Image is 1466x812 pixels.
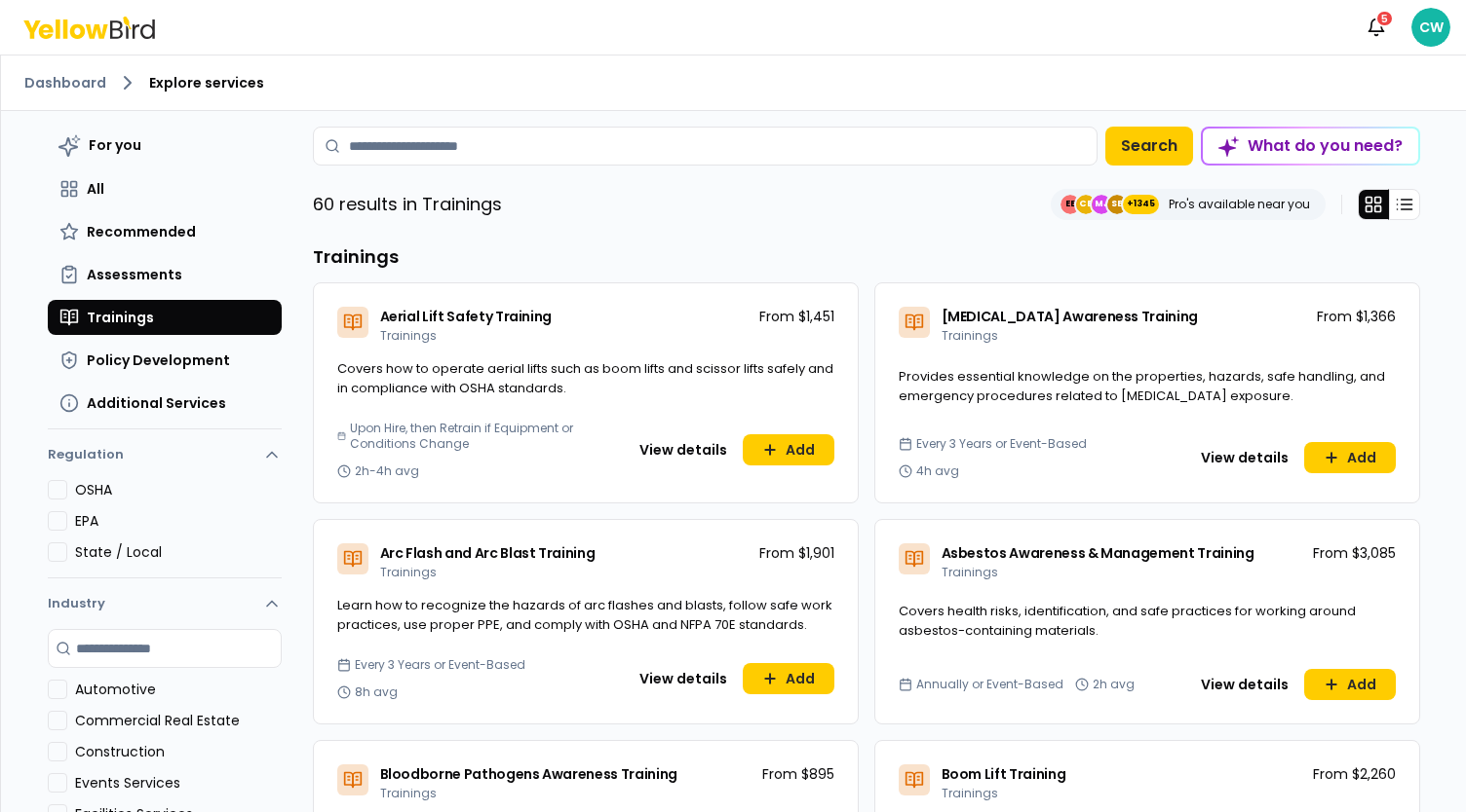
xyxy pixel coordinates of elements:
[48,578,282,629] button: Industry
[337,359,833,397] span: Covers how to operate aerial lifts such as boom lifts and scissor lifts safely and in compliance ...
[380,327,437,344] span: Trainings
[48,480,282,577] div: Regulation
[916,463,959,479] span: 4h avg
[1375,10,1394,27] div: 5
[759,307,834,326] p: From $1,451
[149,73,264,92] span: Explore services
[87,308,154,327] span: Trainings
[743,663,834,694] button: Add
[1189,669,1300,700] button: View details
[942,543,1254,563] span: Asbestos Awareness & Management Training
[89,135,141,155] span: For you
[87,351,230,370] span: Policy Development
[1061,195,1080,214] span: EE
[628,663,739,694] button: View details
[87,179,104,199] span: All
[916,677,1063,692] span: Annually or Event-Based
[1107,195,1127,214] span: SE
[355,657,525,673] span: Every 3 Years or Event-Based
[899,367,1385,405] span: Provides essential knowledge on the properties, hazards, safe handling, and emergency procedures ...
[48,257,282,292] button: Assessments
[75,711,282,730] label: Commercial Real Estate
[48,171,282,206] button: All
[899,602,1356,640] span: Covers health risks, identification, and safe practices for working around asbestos-containing ma...
[380,543,596,563] span: Arc Flash and Arc Blast Training
[87,265,182,284] span: Assessments
[1092,195,1111,214] span: MJ
[1313,764,1396,784] p: From $2,260
[1201,127,1420,166] button: What do you need?
[355,684,398,700] span: 8h avg
[942,764,1066,784] span: Boom Lift Training
[48,214,282,249] button: Recommended
[1317,307,1396,326] p: From $1,366
[48,127,282,164] button: For you
[762,764,834,784] p: From $895
[942,564,998,580] span: Trainings
[313,243,1420,271] h3: Trainings
[942,307,1198,326] span: [MEDICAL_DATA] Awareness Training
[75,742,282,761] label: Construction
[1304,442,1396,473] button: Add
[75,480,282,499] label: OSHA
[48,300,282,335] button: Trainings
[48,386,282,421] button: Additional Services
[337,596,832,634] span: Learn how to recognize the hazards of arc flashes and blasts, follow safe work practices, use pro...
[1105,127,1193,166] button: Search
[1093,677,1135,692] span: 2h avg
[380,307,553,326] span: Aerial Lift Safety Training
[1411,8,1450,47] span: CW
[628,434,739,465] button: View details
[1313,543,1396,563] p: From $3,085
[24,73,106,92] a: Dashboard
[87,222,196,241] span: Recommended
[48,343,282,378] button: Policy Development
[759,543,834,563] p: From $1,901
[1189,442,1300,473] button: View details
[75,542,282,562] label: State / Local
[380,564,437,580] span: Trainings
[1304,669,1396,700] button: Add
[916,436,1087,452] span: Every 3 Years or Event-Based
[942,327,998,344] span: Trainings
[1203,129,1418,164] div: What do you need?
[1127,195,1155,214] span: +1345
[75,680,282,699] label: Automotive
[48,437,282,480] button: Regulation
[1357,8,1396,47] button: 5
[87,393,226,413] span: Additional Services
[942,785,998,801] span: Trainings
[355,463,419,479] span: 2h-4h avg
[24,71,1443,94] nav: breadcrumb
[75,773,282,793] label: Events Services
[743,434,834,465] button: Add
[380,785,437,801] span: Trainings
[1076,195,1096,214] span: CE
[350,421,578,452] span: Upon Hire, then Retrain if Equipment or Conditions Change
[75,511,282,531] label: EPA
[313,191,502,218] p: 60 results in Trainings
[380,764,677,784] span: Bloodborne Pathogens Awareness Training
[1169,197,1310,212] p: Pro's available near you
